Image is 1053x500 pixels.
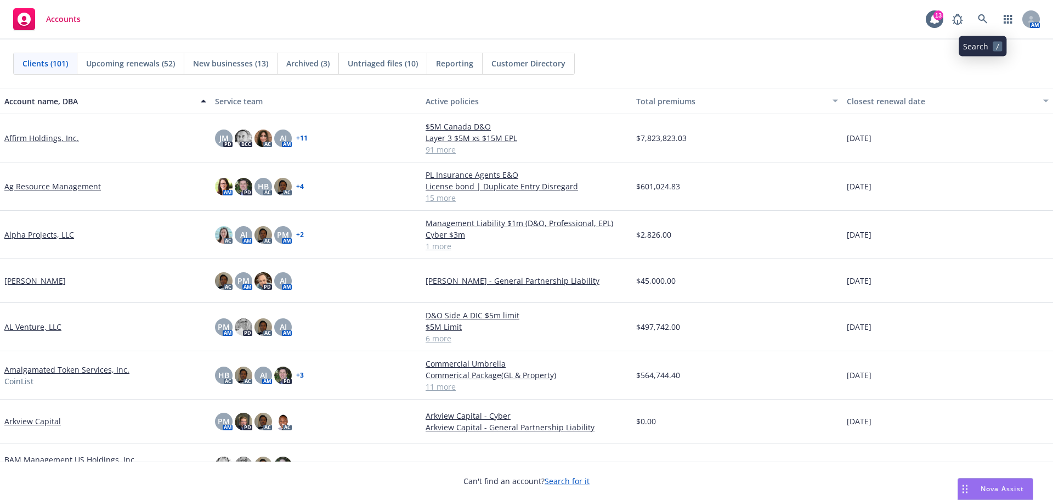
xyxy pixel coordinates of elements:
img: photo [235,318,252,336]
a: Switch app [997,8,1019,30]
a: [PERSON_NAME] - General Partnership Liability [426,275,627,286]
span: [DATE] [847,181,871,192]
div: Total premiums [636,95,826,107]
a: Accounts [9,4,85,35]
img: photo [254,226,272,244]
span: Clients (101) [22,58,68,69]
img: photo [254,318,272,336]
div: Service team [215,95,417,107]
span: Reporting [436,58,473,69]
a: Report a Bug [947,8,969,30]
span: [DATE] [847,369,871,381]
span: CoinList [4,375,33,387]
span: Customer Directory [491,58,565,69]
img: photo [215,272,233,290]
img: photo [254,130,272,147]
img: photo [235,367,252,384]
a: + 3 [296,372,304,379]
span: PM [218,321,230,333]
a: Commercial Umbrella [426,358,627,369]
img: photo [235,178,252,195]
a: $5M Canada D&O [426,121,627,132]
span: PM [277,229,289,240]
span: Nova Assist [981,484,1024,493]
span: HB [218,369,229,381]
div: 13 [933,10,943,20]
a: D&O Side A DIC $5m limit [426,310,627,321]
img: photo [254,272,272,290]
img: photo [274,178,292,195]
span: [DATE] [847,132,871,144]
a: Arkview Capital - General Partnership Liability [426,422,627,433]
a: 15 more [426,192,627,204]
img: photo [235,413,252,430]
a: + 4 [296,183,304,190]
span: AJ [260,369,267,381]
span: JM [219,132,229,144]
a: Ag Resource Management [4,181,101,192]
span: $45,000.00 [636,275,676,286]
img: photo [274,457,292,474]
img: photo [274,367,292,384]
span: Can't find an account? [463,475,590,487]
div: Closest renewal date [847,95,1037,107]
span: $7,823,823.03 [636,132,687,144]
span: $2,826.00 [636,229,671,240]
span: AJ [280,275,287,286]
span: AJ [280,321,287,333]
a: BAM Management US Holdings, Inc. [4,454,137,465]
span: $497,742.00 [636,321,680,333]
span: [DATE] [847,275,871,286]
img: photo [254,413,272,430]
a: 11 more [426,381,627,392]
img: photo [215,226,233,244]
a: [PERSON_NAME] [4,275,66,286]
img: photo [254,457,272,474]
a: 6 more [426,333,627,344]
span: - [426,459,428,471]
img: photo [215,178,233,195]
button: Closest renewal date [842,88,1053,114]
a: 1 more [426,240,627,252]
a: Management Liability $1m (D&O, Professional, EPL) [426,217,627,229]
span: $0.00 [636,415,656,427]
span: Accounts [46,15,81,24]
a: Amalgamated Token Services, Inc. [4,364,129,375]
a: Alpha Projects, LLC [4,229,74,240]
button: Total premiums [632,88,842,114]
a: Commerical Package(GL & Property) [426,369,627,381]
span: AJ [280,132,287,144]
a: Arkview Capital - Cyber [426,410,627,422]
div: Account name, DBA [4,95,194,107]
span: - [847,459,850,471]
a: Arkview Capital [4,415,61,427]
img: photo [235,457,252,474]
span: Upcoming renewals (52) [86,58,175,69]
span: $0.00 [636,459,656,471]
a: Cyber $3m [426,229,627,240]
span: Archived (3) [286,58,330,69]
a: PL Insurance Agents E&O [426,169,627,181]
a: Layer 3 $5M xs $15M EPL [426,132,627,144]
span: [DATE] [847,415,871,427]
img: photo [215,457,233,474]
span: AJ [240,229,247,240]
img: photo [235,130,252,147]
a: + 11 [296,135,308,142]
a: Search [972,8,994,30]
div: Active policies [426,95,627,107]
a: Search for it [545,476,590,486]
a: License bond | Duplicate Entry Disregard [426,181,627,192]
button: Active policies [421,88,632,114]
a: AL Venture, LLC [4,321,61,333]
div: Drag to move [958,479,972,499]
a: $5M Limit [426,321,627,333]
span: $601,024.83 [636,181,680,192]
span: [DATE] [847,229,871,240]
span: [DATE] [847,321,871,333]
a: 91 more [426,144,627,155]
span: $564,744.40 [636,369,680,381]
